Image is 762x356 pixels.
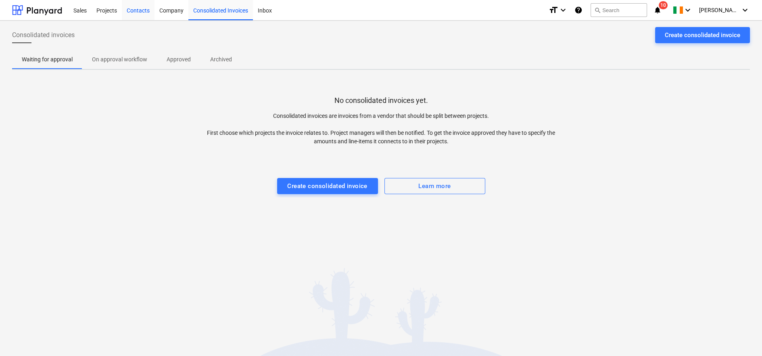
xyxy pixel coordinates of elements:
[167,55,191,64] p: Approved
[722,317,762,356] iframe: Chat Widget
[277,178,378,194] button: Create consolidated invoice
[594,7,601,13] span: search
[418,181,451,191] div: Learn more
[653,5,662,15] i: notifications
[683,5,693,15] i: keyboard_arrow_down
[384,178,485,194] button: Learn more
[549,5,558,15] i: format_size
[655,27,750,43] button: Create consolidated invoice
[740,5,750,15] i: keyboard_arrow_down
[287,181,367,191] div: Create consolidated invoice
[558,5,568,15] i: keyboard_arrow_down
[699,7,739,13] span: [PERSON_NAME]
[659,1,668,9] span: 10
[196,112,566,146] p: Consolidated invoices are invoices from a vendor that should be split between projects. First cho...
[574,5,582,15] i: Knowledge base
[665,30,740,40] div: Create consolidated invoice
[334,96,428,105] p: No consolidated invoices yet.
[591,3,647,17] button: Search
[22,55,73,64] p: Waiting for approval
[92,55,147,64] p: On approval workflow
[210,55,232,64] p: Archived
[12,30,75,40] span: Consolidated invoices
